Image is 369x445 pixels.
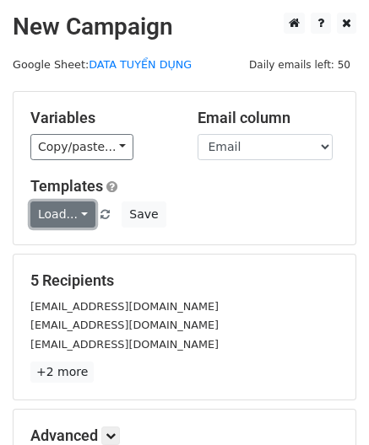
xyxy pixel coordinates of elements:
a: Templates [30,177,103,195]
small: Google Sheet: [13,58,192,71]
a: DATA TUYỂN DỤNG [89,58,192,71]
a: Daily emails left: 50 [243,58,356,71]
span: Daily emails left: 50 [243,56,356,74]
button: Save [122,201,166,228]
h5: 5 Recipients [30,271,339,290]
a: Copy/paste... [30,134,133,160]
a: +2 more [30,362,94,383]
a: Load... [30,201,95,228]
h2: New Campaign [13,13,356,41]
small: [EMAIL_ADDRESS][DOMAIN_NAME] [30,319,219,331]
h5: Email column [198,109,339,127]
small: [EMAIL_ADDRESS][DOMAIN_NAME] [30,300,219,313]
div: Tiện ích trò chuyện [285,364,369,445]
h5: Advanced [30,426,339,445]
small: [EMAIL_ADDRESS][DOMAIN_NAME] [30,338,219,351]
h5: Variables [30,109,172,127]
iframe: Chat Widget [285,364,369,445]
